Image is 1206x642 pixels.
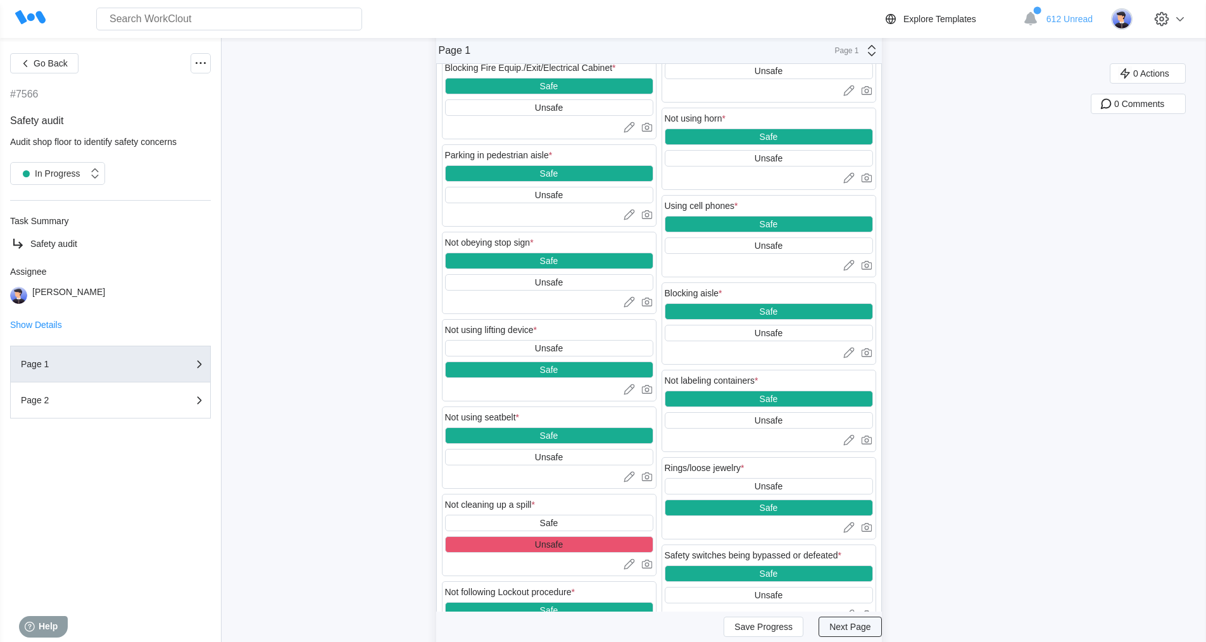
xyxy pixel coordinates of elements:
[883,11,1017,27] a: Explore Templates
[540,168,558,179] div: Safe
[665,550,841,560] div: Safety switches being bypassed or defeated
[10,115,64,126] span: Safety audit
[1091,94,1186,114] button: 0 Comments
[755,328,782,338] div: Unsafe
[540,605,558,615] div: Safe
[535,277,563,287] div: Unsafe
[10,236,211,251] a: Safety audit
[445,412,520,422] div: Not using seatbelt
[755,66,782,76] div: Unsafe
[724,617,803,637] button: Save Progress
[21,396,148,405] div: Page 2
[760,503,778,513] div: Safe
[10,89,39,100] div: #7566
[445,63,616,73] div: Blocking Fire Equip./Exit/Electrical Cabinet
[755,153,782,163] div: Unsafe
[445,150,553,160] div: Parking in pedestrian aisle
[760,394,778,404] div: Safe
[903,14,976,24] div: Explore Templates
[755,241,782,251] div: Unsafe
[21,360,148,368] div: Page 1
[755,481,782,491] div: Unsafe
[540,365,558,375] div: Safe
[540,256,558,266] div: Safe
[665,201,738,211] div: Using cell phones
[445,500,535,510] div: Not cleaning up a spill
[10,137,211,147] div: Audit shop floor to identify safety concerns
[760,219,778,229] div: Safe
[445,325,537,335] div: Not using lifting device
[827,46,859,55] div: Page 1
[439,45,471,56] div: Page 1
[665,113,726,123] div: Not using horn
[34,59,68,68] span: Go Back
[535,452,563,462] div: Unsafe
[10,346,211,382] button: Page 1
[829,622,870,631] span: Next Page
[755,590,782,600] div: Unsafe
[10,382,211,419] button: Page 2
[1114,99,1164,108] span: 0 Comments
[32,287,105,304] div: [PERSON_NAME]
[10,216,211,226] div: Task Summary
[1133,69,1169,78] span: 0 Actions
[535,343,563,353] div: Unsafe
[755,415,782,425] div: Unsafe
[96,8,362,30] input: Search WorkClout
[540,431,558,441] div: Safe
[665,463,744,473] div: Rings/loose jewelry
[760,306,778,317] div: Safe
[10,267,211,277] div: Assignee
[1111,8,1133,30] img: user-5.png
[445,237,534,248] div: Not obeying stop sign
[1046,14,1093,24] span: 612 Unread
[760,569,778,579] div: Safe
[535,190,563,200] div: Unsafe
[1110,63,1186,84] button: 0 Actions
[535,539,563,550] div: Unsafe
[30,239,77,249] span: Safety audit
[10,287,27,304] img: user-5.png
[540,81,558,91] div: Safe
[734,622,793,631] span: Save Progress
[17,165,80,182] div: In Progress
[665,375,758,386] div: Not labeling containers
[10,320,62,329] button: Show Details
[535,103,563,113] div: Unsafe
[665,288,722,298] div: Blocking aisle
[760,132,778,142] div: Safe
[445,587,575,597] div: Not following Lockout procedure
[10,53,79,73] button: Go Back
[540,518,558,528] div: Safe
[819,617,881,637] button: Next Page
